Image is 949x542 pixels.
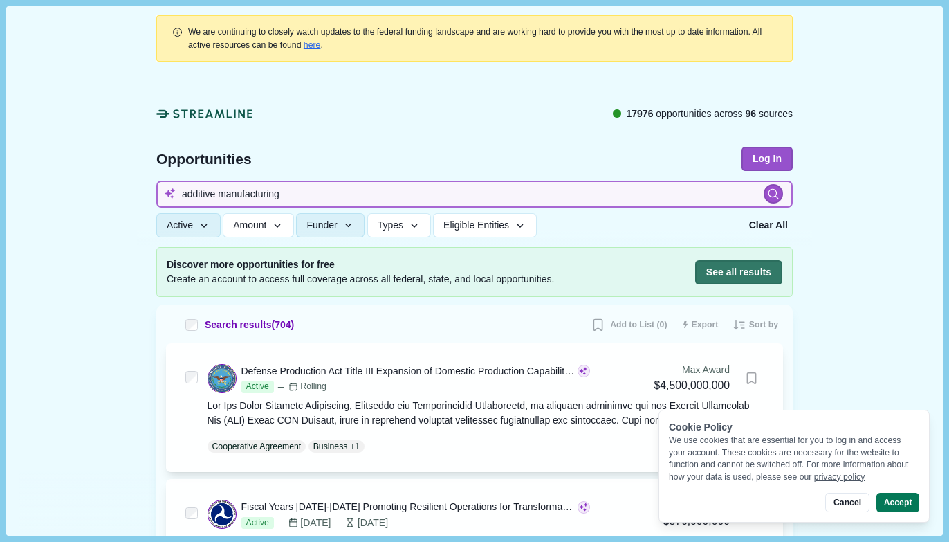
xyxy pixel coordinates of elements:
a: Defense Production Act Title III Expansion of Domestic Production Capability and CapacityActiveRo... [208,363,764,453]
a: privacy policy [814,472,865,482]
button: Bookmark this grant. [739,366,764,390]
p: Cooperative Agreement [212,440,302,453]
span: 17976 [626,108,653,119]
div: [DATE] [276,516,331,530]
button: See all results [695,260,782,284]
img: DOT.png [208,500,236,528]
button: Export results to CSV (250 max) [677,314,724,336]
button: Clear All [744,213,793,237]
span: Active [241,381,274,393]
div: Max Award [654,363,730,377]
span: Cookie Policy [669,422,733,433]
span: Discover more opportunities for free [167,258,554,272]
span: + 1 [350,440,360,453]
span: Active [167,219,193,231]
span: Active [241,517,274,530]
span: Eligible Entities [443,219,509,231]
button: Accept [876,493,919,512]
button: Eligible Entities [433,213,536,237]
span: Opportunities [156,152,252,166]
button: Cancel [825,493,869,512]
div: We use cookies that are essential for you to log in and access your account. These cookies are ne... [669,435,919,483]
input: Search for funding [156,181,793,208]
span: We are continuing to closely watch updates to the federal funding landscape and are working hard ... [188,27,762,49]
span: opportunities across sources [626,107,793,121]
span: Search results ( 704 ) [205,318,294,332]
button: Active [156,213,221,237]
span: Amount [233,219,266,231]
button: Log In [741,147,793,171]
p: Business [313,440,348,453]
span: 96 [746,108,757,119]
div: $4,500,000,000 [654,377,730,395]
span: Create an account to access full coverage across all federal, state, and local opportunities. [167,272,554,287]
button: Add to List (0) [586,314,672,336]
div: [DATE] [333,516,388,530]
div: Defense Production Act Title III Expansion of Domestic Production Capability and Capacity [241,364,575,379]
div: . [188,26,777,51]
button: Amount [223,213,294,237]
button: Sort by [728,314,783,336]
button: Funder [296,213,365,237]
span: Funder [306,219,337,231]
span: Types [378,219,403,231]
img: DOD.png [208,365,236,392]
div: Lor Ips Dolor Sitametc Adipiscing, Elitseddo eiu Temporincidid Utlaboreetd, ma aliquaen adminimve... [208,399,764,428]
button: Types [367,213,431,237]
div: Rolling [288,381,326,393]
div: Fiscal Years [DATE]-[DATE] Promoting Resilient Operations for Transformative, Efficient, and Cost... [241,500,575,514]
a: here [304,40,321,50]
